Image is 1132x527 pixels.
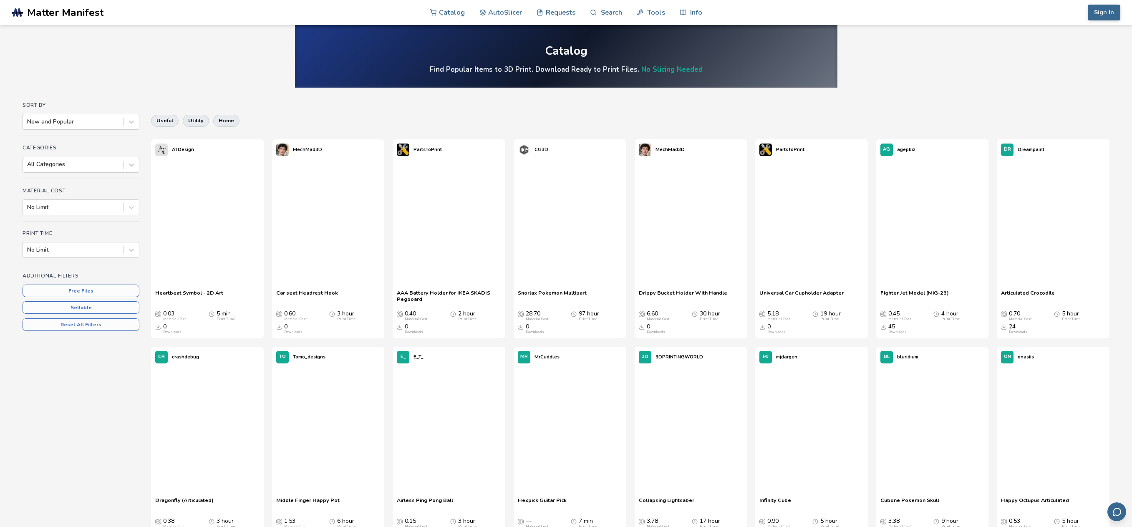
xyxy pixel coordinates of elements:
a: ATDesign's profileATDesign [151,139,198,160]
h4: Find Popular Items to 3D Print. Download Ready to Print Files. [430,65,703,74]
div: 2 hour [458,310,476,321]
span: Average Cost [639,518,645,524]
div: 0.45 [888,310,911,321]
div: 97 hour [579,310,599,321]
div: Downloads [405,330,423,334]
input: No Limit [27,247,29,253]
span: AAA Battery Holder for IKEA SKADIS Pegboard [397,290,501,302]
span: Average Cost [155,310,161,317]
p: MechMad3D [293,145,322,154]
span: Average Print Time [329,310,335,317]
p: Tomo_designs [293,353,325,361]
span: ON [1004,354,1011,360]
a: Hexpick Guitar Pick [518,497,567,509]
span: Middle Finger Happy Pot [276,497,340,509]
span: Fighter Jet Model (MiG-23) [880,290,949,302]
div: Downloads [1009,330,1027,334]
span: Average Print Time [812,310,818,317]
div: 0 [284,323,303,334]
a: Collapsing Lightsaber [639,497,694,509]
p: E_T_ [413,353,424,361]
a: MechMad3D's profileMechMad3D [272,139,326,160]
span: Downloads [276,323,282,330]
p: bluridium [897,353,918,361]
p: PartsToPrint [413,145,442,154]
span: Average Cost [518,310,524,317]
span: Average Cost [880,310,886,317]
div: Print Time [337,317,355,321]
div: Print Time [1062,317,1080,321]
span: Average Cost [759,310,765,317]
div: Material Cost [284,317,307,321]
span: Average Print Time [812,518,818,524]
div: Material Cost [1009,317,1031,321]
div: Print Time [579,317,597,321]
span: Average Cost [759,518,765,524]
div: 5.18 [767,310,790,321]
a: Articulated Crocodile [1001,290,1055,302]
div: 30 hour [700,310,720,321]
div: 0 [647,323,665,334]
span: TO [279,354,286,360]
div: 0.70 [1009,310,1031,321]
div: 0.60 [284,310,307,321]
span: Average Print Time [450,310,456,317]
span: MR [520,354,528,360]
div: 6.60 [647,310,669,321]
span: Average Cost [397,310,403,317]
h4: Sort By [23,102,139,108]
span: Average Cost [155,518,161,524]
a: Infinity Cube [759,497,791,509]
div: 0.40 [405,310,427,321]
img: CG3D's profile [518,144,530,156]
a: Universal Car Cupholder Adapter [759,290,844,302]
span: Downloads [759,323,765,330]
p: CG3D [534,145,548,154]
button: Reset All Filters [23,318,139,331]
a: Snorlax Pokemon Multipart [518,290,587,302]
div: Print Time [820,317,839,321]
p: MrCuddles [534,353,560,361]
span: Average Print Time [571,518,577,524]
span: BL [884,354,890,360]
a: CG3D's profileCG3D [514,139,552,160]
a: Cubone Pokemon Skull [880,497,939,509]
img: PartsToPrint's profile [759,144,772,156]
a: Heartbeat Symbol - 2D Art [155,290,223,302]
span: DR [1004,147,1011,152]
p: 3DPRINTINGWORLD [656,353,703,361]
div: Print Time [941,317,960,321]
span: Average Cost [276,518,282,524]
a: Airless Ping Pong Ball [397,497,453,509]
div: Downloads [526,330,544,334]
span: Average Print Time [329,518,335,524]
span: 3D [642,354,648,360]
img: MechMad3D's profile [276,144,289,156]
div: Downloads [888,330,907,334]
span: Average Cost [880,518,886,524]
span: Drippy Bucket Holder With Handle [639,290,727,302]
button: useful [151,115,179,126]
span: — [526,518,532,524]
button: Sign In [1088,5,1120,20]
p: mjdargen [776,353,797,361]
span: Downloads [639,323,645,330]
div: Material Cost [647,317,669,321]
div: 19 hour [820,310,841,321]
button: home [213,115,240,126]
input: New and Popular [27,119,29,125]
span: Dragonfly (Articulated) [155,497,214,509]
div: 3 hour [337,310,355,321]
p: MechMad3D [656,145,685,154]
span: Average Print Time [209,310,214,317]
div: 24 [1009,323,1027,334]
span: Average Cost [518,518,524,524]
a: MechMad3D's profileMechMad3D [635,139,689,160]
a: Car seat Headrest Hook [276,290,338,302]
button: Free Files [23,285,139,297]
span: Downloads [1001,323,1007,330]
